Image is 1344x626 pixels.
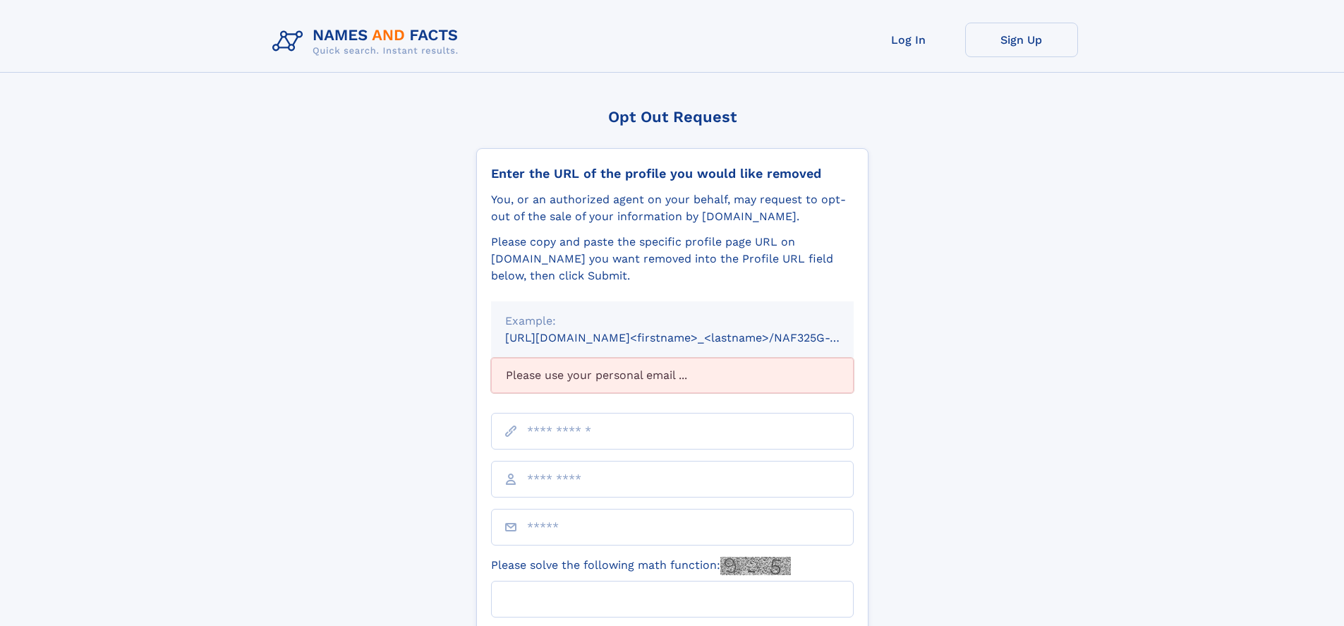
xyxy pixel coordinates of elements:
div: Please use your personal email ... [491,358,854,393]
div: Please copy and paste the specific profile page URL on [DOMAIN_NAME] you want removed into the Pr... [491,234,854,284]
div: Opt Out Request [476,108,868,126]
label: Please solve the following math function: [491,557,791,575]
div: Example: [505,313,840,330]
small: [URL][DOMAIN_NAME]<firstname>_<lastname>/NAF325G-xxxxxxxx [505,331,880,344]
img: Logo Names and Facts [267,23,470,61]
a: Log In [852,23,965,57]
div: You, or an authorized agent on your behalf, may request to opt-out of the sale of your informatio... [491,191,854,225]
div: Enter the URL of the profile you would like removed [491,166,854,181]
a: Sign Up [965,23,1078,57]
